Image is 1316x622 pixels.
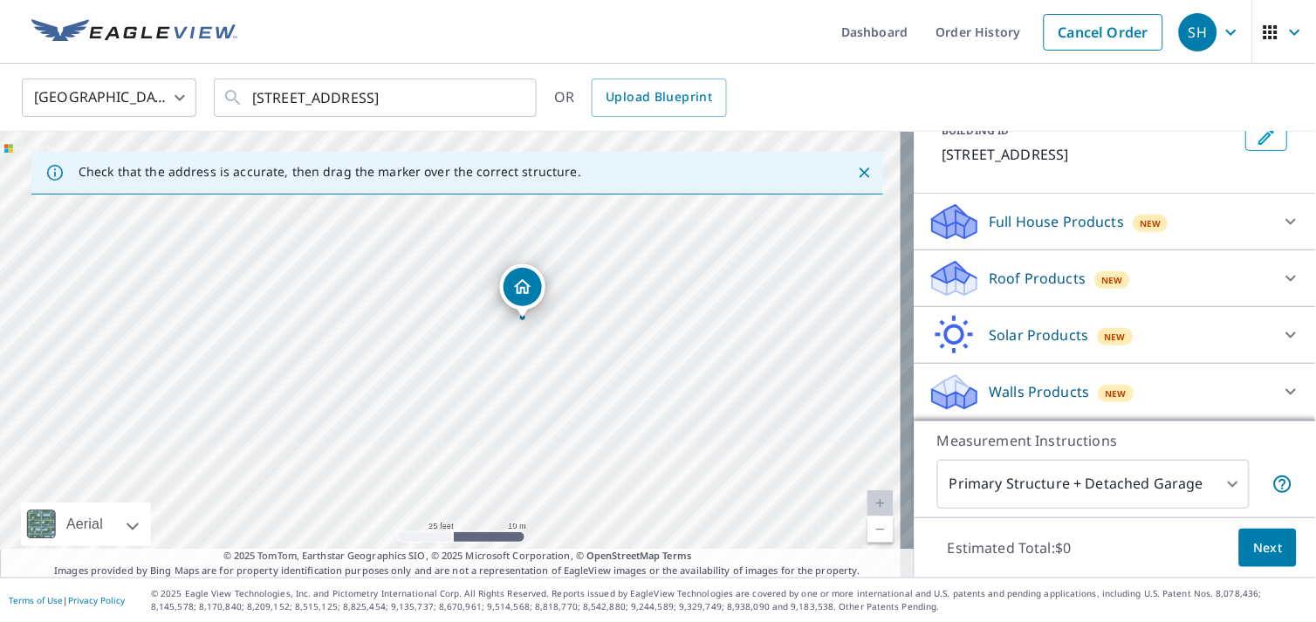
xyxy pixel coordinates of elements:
[929,201,1302,243] div: Full House ProductsNew
[990,268,1086,289] p: Roof Products
[867,490,894,516] a: Current Level 20, Zoom In Disabled
[592,79,726,117] a: Upload Blueprint
[990,381,1090,402] p: Walls Products
[31,19,237,45] img: EV Logo
[867,516,894,543] a: Current Level 20, Zoom Out
[1106,386,1128,400] span: New
[1044,14,1163,51] a: Cancel Order
[606,86,712,108] span: Upload Blueprint
[990,325,1089,345] p: Solar Products
[1272,474,1293,495] span: Your report will include the primary structure and a detached garage if one exists.
[853,161,876,184] button: Close
[9,595,125,605] p: |
[79,164,581,180] p: Check that the address is accurate, then drag the marker over the correct structure.
[929,314,1302,356] div: Solar ProductsNew
[937,430,1293,451] p: Measurement Instructions
[151,587,1307,613] p: © 2025 Eagle View Technologies, Inc. and Pictometry International Corp. All Rights Reserved. Repo...
[554,79,727,117] div: OR
[500,264,545,318] div: Dropped pin, building 1, Residential property, 995 Milford Church Rd Taylors, SC 29687
[1246,123,1288,151] button: Edit building 1
[21,502,151,546] div: Aerial
[1253,537,1283,559] span: Next
[1141,216,1162,230] span: New
[586,549,660,562] a: OpenStreetMap
[252,73,501,122] input: Search by address or latitude-longitude
[1239,529,1297,568] button: Next
[1179,13,1217,51] div: SH
[1102,273,1124,287] span: New
[934,529,1086,567] p: Estimated Total: $0
[1105,330,1127,344] span: New
[929,257,1302,299] div: Roof ProductsNew
[942,144,1239,165] p: [STREET_ADDRESS]
[22,73,196,122] div: [GEOGRAPHIC_DATA]
[663,549,692,562] a: Terms
[929,371,1302,413] div: Walls ProductsNew
[9,594,63,606] a: Terms of Use
[937,460,1250,509] div: Primary Structure + Detached Garage
[61,502,108,546] div: Aerial
[223,549,692,564] span: © 2025 TomTom, Earthstar Geographics SIO, © 2025 Microsoft Corporation, ©
[68,594,125,606] a: Privacy Policy
[990,211,1125,232] p: Full House Products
